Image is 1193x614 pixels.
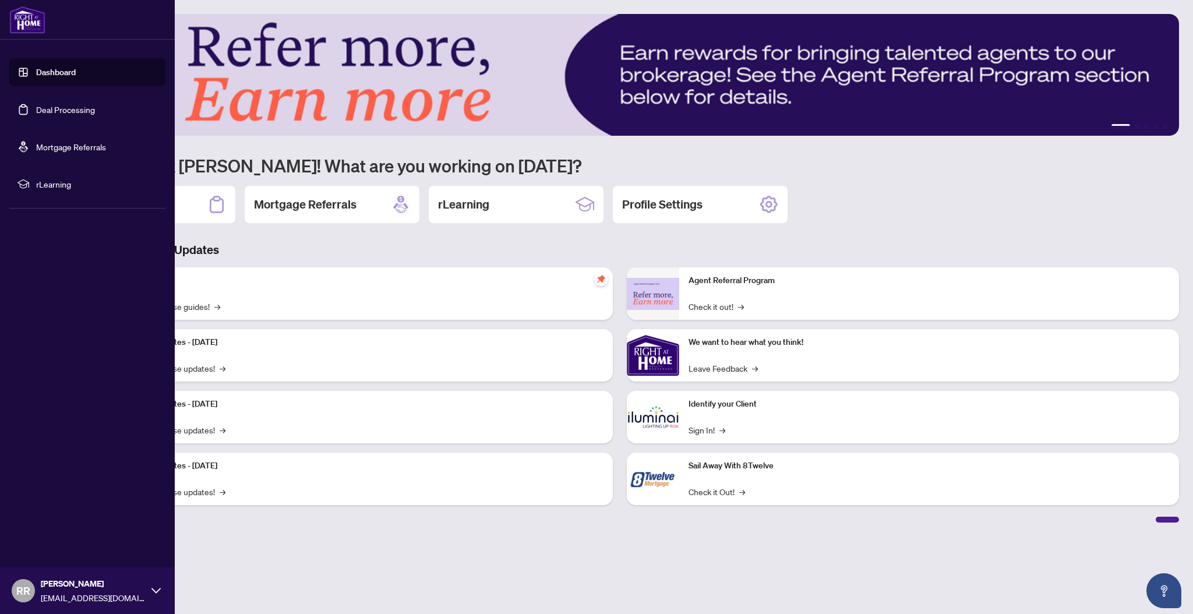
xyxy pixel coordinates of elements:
[122,274,603,287] p: Self-Help
[220,362,225,375] span: →
[627,329,679,382] img: We want to hear what you think!
[9,6,45,34] img: logo
[36,104,95,115] a: Deal Processing
[622,196,703,213] h2: Profile Settings
[689,460,1170,472] p: Sail Away With 8Twelve
[1163,124,1167,129] button: 5
[627,278,679,310] img: Agent Referral Program
[689,274,1170,287] p: Agent Referral Program
[36,178,157,190] span: rLearning
[220,424,225,436] span: →
[1153,124,1158,129] button: 4
[61,154,1179,177] h1: Welcome back [PERSON_NAME]! What are you working on [DATE]?
[689,362,758,375] a: Leave Feedback→
[594,272,608,286] span: pushpin
[1146,573,1181,608] button: Open asap
[1135,124,1139,129] button: 2
[627,391,679,443] img: Identify your Client
[627,453,679,505] img: Sail Away With 8Twelve
[438,196,489,213] h2: rLearning
[689,424,725,436] a: Sign In!→
[16,583,30,599] span: RR
[214,300,220,313] span: →
[41,591,146,604] span: [EMAIL_ADDRESS][DOMAIN_NAME]
[719,424,725,436] span: →
[122,336,603,349] p: Platform Updates - [DATE]
[738,300,744,313] span: →
[61,242,1179,258] h3: Brokerage & Industry Updates
[254,196,357,213] h2: Mortgage Referrals
[1144,124,1149,129] button: 3
[739,485,745,498] span: →
[689,398,1170,411] p: Identify your Client
[220,485,225,498] span: →
[41,577,146,590] span: [PERSON_NAME]
[689,336,1170,349] p: We want to hear what you think!
[689,300,744,313] a: Check it out!→
[752,362,758,375] span: →
[36,67,76,77] a: Dashboard
[689,485,745,498] a: Check it Out!→
[122,398,603,411] p: Platform Updates - [DATE]
[1111,124,1130,129] button: 1
[61,14,1179,136] img: Slide 0
[122,460,603,472] p: Platform Updates - [DATE]
[36,142,106,152] a: Mortgage Referrals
